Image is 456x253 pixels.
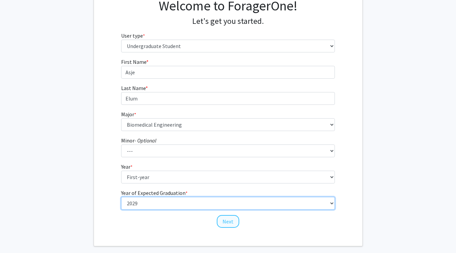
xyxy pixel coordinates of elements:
span: Last Name [121,85,146,91]
label: Major [121,110,136,118]
label: Year of Expected Graduation [121,189,188,197]
label: Minor [121,136,156,144]
label: User type [121,32,145,40]
iframe: Chat [5,223,29,248]
h4: Let's get you started. [121,16,335,26]
i: - Optional [135,137,156,144]
button: Next [217,215,239,228]
label: Year [121,163,133,171]
span: First Name [121,58,146,65]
